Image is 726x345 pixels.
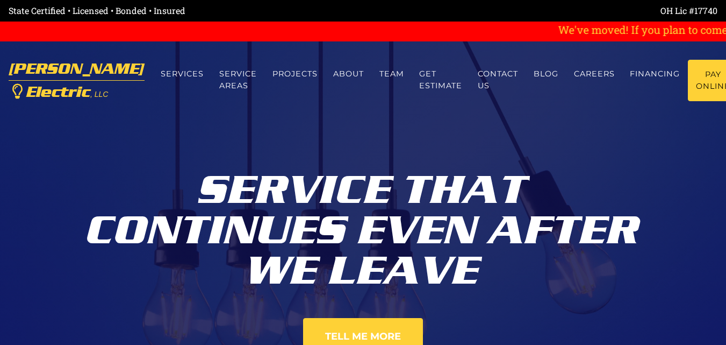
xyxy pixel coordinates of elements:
[153,60,212,88] a: Services
[212,60,265,100] a: Service Areas
[412,60,470,100] a: Get estimate
[9,4,363,17] div: State Certified • Licensed • Bonded • Insured
[622,60,688,88] a: Financing
[566,60,622,88] a: Careers
[371,60,412,88] a: Team
[90,90,108,98] span: , LLC
[363,4,718,17] div: OH Lic #17740
[325,60,371,88] a: About
[65,161,662,291] div: Service That Continues Even After We Leave
[9,55,145,106] a: [PERSON_NAME] Electric, LLC
[526,60,566,88] a: Blog
[265,60,326,88] a: Projects
[470,60,526,100] a: Contact us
